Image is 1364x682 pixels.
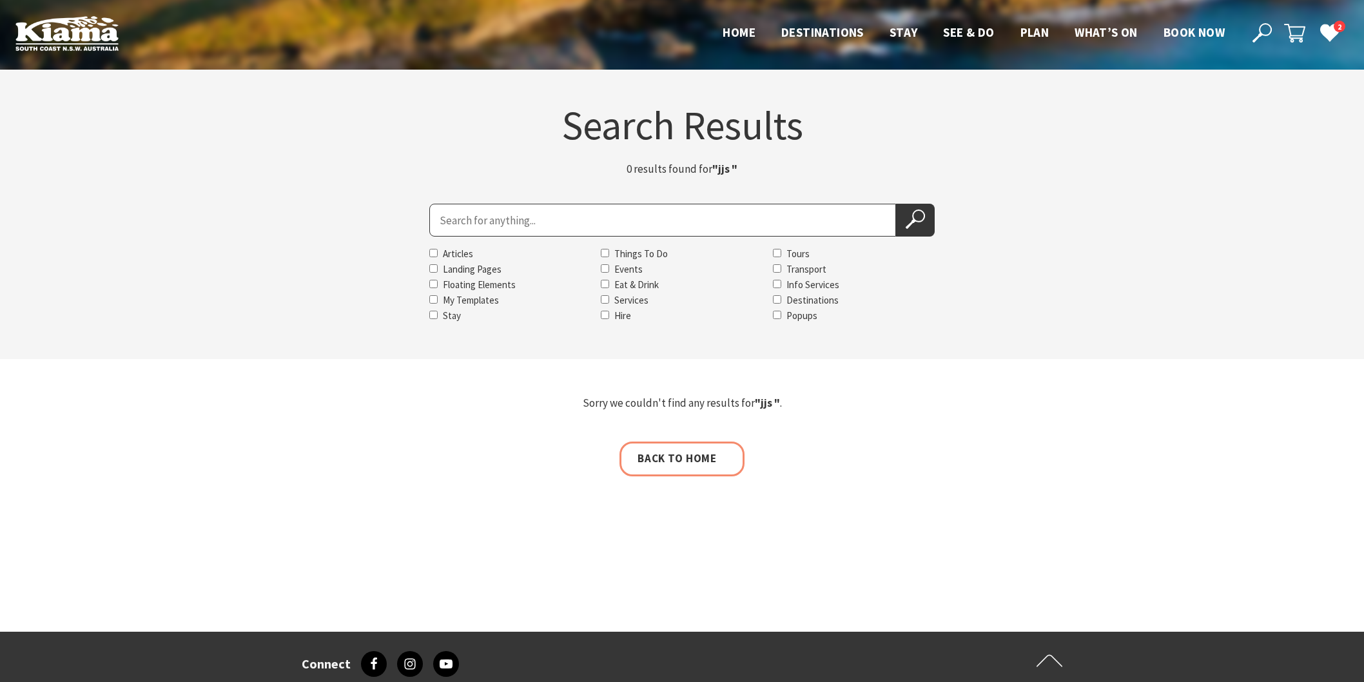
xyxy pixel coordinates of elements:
label: Tours [786,248,810,260]
span: Stay [890,24,918,40]
label: My Templates [443,294,499,306]
p: 0 results found for [521,161,843,178]
a: 2 [1320,23,1339,42]
span: What’s On [1075,24,1138,40]
a: Back to home [619,442,744,476]
span: Home [723,24,755,40]
label: Stay [443,309,461,322]
label: Eat & Drink [614,278,659,291]
label: Services [614,294,648,306]
img: Kiama Logo [15,15,119,51]
span: Book now [1164,24,1225,40]
label: Popups [786,309,817,322]
h1: Search Results [300,105,1064,145]
label: Floating Elements [443,278,516,291]
label: Transport [786,263,826,275]
span: Destinations [781,24,864,40]
span: See & Do [943,24,994,40]
label: Things To Do [614,248,668,260]
strong: "jjs " [755,396,780,410]
span: 2 [1334,21,1345,33]
h3: Connect [302,656,351,672]
label: Hire [614,309,631,322]
label: Destinations [786,294,839,306]
label: Events [614,263,643,275]
label: Landing Pages [443,263,502,275]
input: Search for: [429,204,896,237]
nav: Main Menu [710,23,1238,44]
p: Sorry we couldn't find any results for . [300,395,1064,412]
label: Info Services [786,278,839,291]
span: Plan [1020,24,1049,40]
label: Articles [443,248,473,260]
strong: "jjs " [712,162,737,176]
